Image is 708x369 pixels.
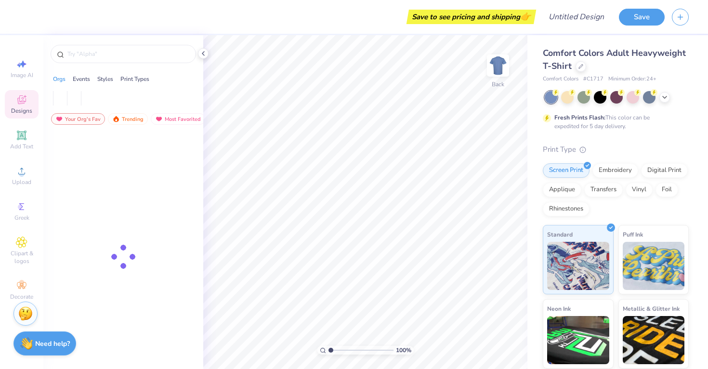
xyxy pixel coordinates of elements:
[66,49,190,59] input: Try "Alpha"
[543,144,689,155] div: Print Type
[656,183,678,197] div: Foil
[623,229,643,239] span: Puff Ink
[543,202,590,216] div: Rhinestones
[409,10,534,24] div: Save to see pricing and shipping
[520,11,531,22] span: 👉
[12,178,31,186] span: Upload
[55,116,63,122] img: most_fav.gif
[73,75,90,83] div: Events
[543,183,581,197] div: Applique
[584,183,623,197] div: Transfers
[35,339,70,348] strong: Need help?
[120,75,149,83] div: Print Types
[51,113,105,125] div: Your Org's Fav
[547,303,571,314] span: Neon Ink
[543,75,578,83] span: Comfort Colors
[11,107,32,115] span: Designs
[592,163,638,178] div: Embroidery
[396,346,411,355] span: 100 %
[623,242,685,290] img: Puff Ink
[554,114,605,121] strong: Fresh Prints Flash:
[543,163,590,178] div: Screen Print
[583,75,603,83] span: # C1717
[108,113,148,125] div: Trending
[10,143,33,150] span: Add Text
[14,214,29,222] span: Greek
[547,316,609,364] img: Neon Ink
[554,113,673,131] div: This color can be expedited for 5 day delivery.
[488,56,508,75] img: Back
[11,71,33,79] span: Image AI
[151,113,205,125] div: Most Favorited
[547,229,573,239] span: Standard
[608,75,656,83] span: Minimum Order: 24 +
[10,293,33,301] span: Decorate
[543,47,686,72] span: Comfort Colors Adult Heavyweight T-Shirt
[547,242,609,290] img: Standard
[641,163,688,178] div: Digital Print
[155,116,163,122] img: most_fav.gif
[53,75,66,83] div: Orgs
[492,80,504,89] div: Back
[623,303,680,314] span: Metallic & Glitter Ink
[97,75,113,83] div: Styles
[112,116,120,122] img: trending.gif
[541,7,612,26] input: Untitled Design
[626,183,653,197] div: Vinyl
[619,9,665,26] button: Save
[5,250,39,265] span: Clipart & logos
[623,316,685,364] img: Metallic & Glitter Ink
